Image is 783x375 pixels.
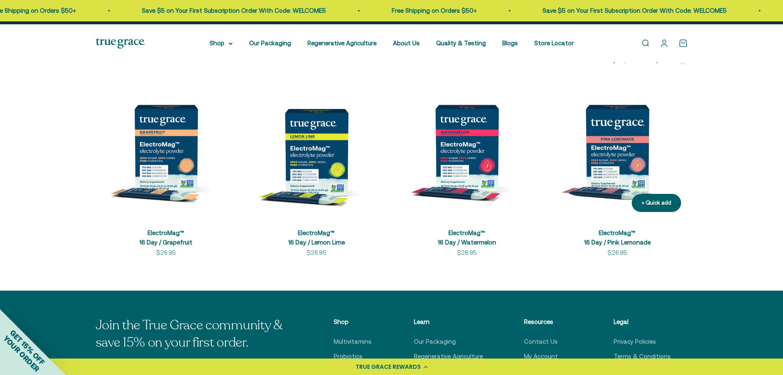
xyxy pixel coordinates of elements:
[96,78,236,219] img: ElectroMag™
[614,352,671,361] a: Terms & Conditions
[502,40,518,47] a: Blogs
[397,78,537,219] img: ElectroMag™
[307,40,376,47] a: Regenerative Agriculture
[307,248,326,258] sale-price: $26.95
[156,248,176,258] sale-price: $26.95
[96,317,293,351] p: Join the True Grace community & save 15% on your first order.
[457,248,477,258] sale-price: $26.95
[632,194,681,212] button: + Quick add
[2,334,41,373] span: YOUR ORDER
[246,78,387,219] img: ElectroMag™
[8,328,46,366] span: GET 15% OFF
[614,337,656,347] a: Privacy Policies
[642,199,671,207] div: + Quick add
[547,78,688,219] img: ElectroMag™
[438,229,496,246] a: ElectroMag™16 Day / Watermelon
[414,352,483,361] a: Regenerative Agriculture
[139,229,192,246] a: ElectroMag™16 Day / Grapefruit
[249,40,291,47] a: Our Packaging
[331,7,416,14] a: Free Shipping on Orders $50+
[210,38,233,48] summary: Shop
[607,248,627,258] sale-price: $26.95
[393,40,420,47] a: About Us
[534,40,574,47] a: Store Locator
[414,337,456,347] a: Our Packaging
[334,317,373,327] p: Shop
[482,6,666,16] p: Save $5 on Your First Subscription Order With Code: WELCOME5
[436,40,486,47] a: Quality & Testing
[334,337,372,347] a: Multivitamins
[288,229,345,246] a: ElectroMag™16 Day / Lemon Lime
[524,317,573,327] p: Resources
[584,229,651,246] a: ElectroMag™16 Day / Pink Lemonade
[614,317,671,327] p: Legal
[81,6,265,16] p: Save $5 on Your First Subscription Order With Code: WELCOME5
[524,352,558,361] a: My Account
[524,337,558,347] a: Contact Us
[334,352,363,361] a: Probiotics
[414,317,483,327] p: Learn
[356,363,421,371] div: TRUE GRACE REWARDS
